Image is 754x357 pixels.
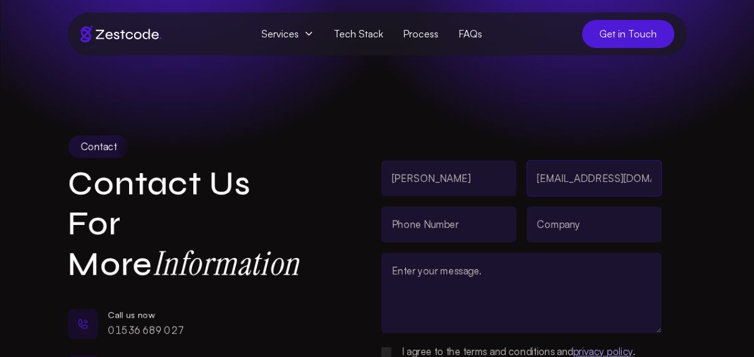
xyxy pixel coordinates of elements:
input: Full Name [381,160,516,196]
img: Brand logo of zestcode digital [80,26,162,42]
strong: Information [152,242,299,285]
input: Company [526,206,662,242]
a: Get in Touch [582,20,674,48]
div: Contact [68,135,129,158]
input: Phone Number [381,206,516,242]
a: Tech Stack [324,20,393,48]
input: Email Address [526,160,662,196]
h1: Contact Us for More [68,164,306,285]
span: Services [251,20,324,48]
a: Process [393,20,448,48]
input: Please set placeholder [381,347,391,357]
div: Call us now [108,308,184,321]
a: FAQs [448,20,492,48]
p: 01536 689 027 [108,321,184,340]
